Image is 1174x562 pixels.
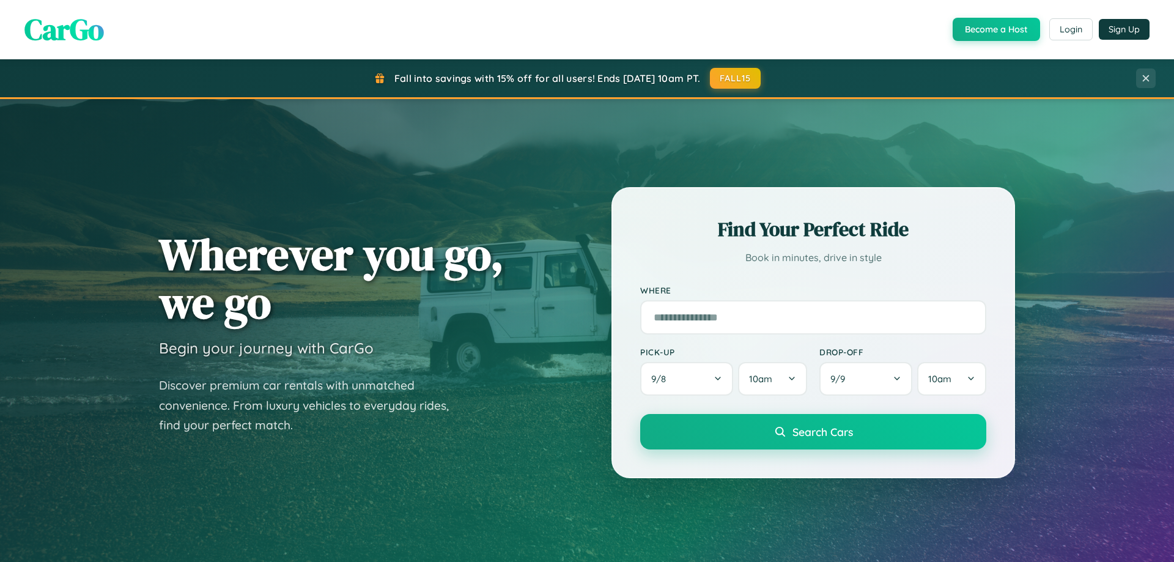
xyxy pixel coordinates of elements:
[738,362,807,396] button: 10am
[159,375,465,435] p: Discover premium car rentals with unmatched convenience. From luxury vehicles to everyday rides, ...
[640,249,986,267] p: Book in minutes, drive in style
[710,68,761,89] button: FALL15
[928,373,951,385] span: 10am
[640,414,986,449] button: Search Cars
[917,362,986,396] button: 10am
[819,347,986,357] label: Drop-off
[24,9,104,50] span: CarGo
[953,18,1040,41] button: Become a Host
[749,373,772,385] span: 10am
[1099,19,1150,40] button: Sign Up
[1049,18,1093,40] button: Login
[394,72,701,84] span: Fall into savings with 15% off for all users! Ends [DATE] 10am PT.
[640,285,986,295] label: Where
[640,362,733,396] button: 9/8
[819,362,912,396] button: 9/9
[640,347,807,357] label: Pick-up
[159,339,374,357] h3: Begin your journey with CarGo
[792,425,853,438] span: Search Cars
[640,216,986,243] h2: Find Your Perfect Ride
[159,230,504,327] h1: Wherever you go, we go
[651,373,672,385] span: 9 / 8
[830,373,851,385] span: 9 / 9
